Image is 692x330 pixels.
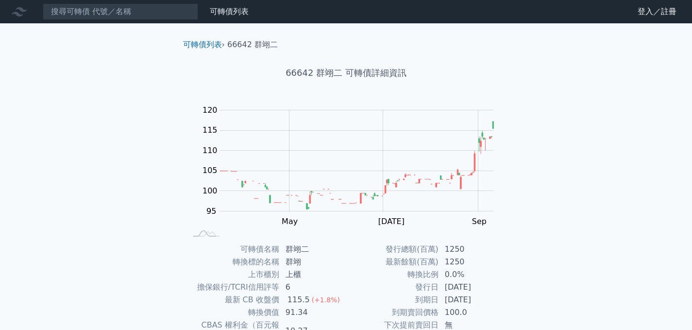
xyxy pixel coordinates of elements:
td: 可轉債名稱 [187,243,280,256]
td: 轉換標的名稱 [187,256,280,268]
td: 91.34 [280,306,346,319]
td: 群翊二 [280,243,346,256]
tspan: 115 [203,125,218,135]
td: 最新餘額(百萬) [346,256,439,268]
td: 6 [280,281,346,294]
td: 100.0 [439,306,506,319]
div: 115.5 [286,294,312,306]
tspan: May [282,217,298,226]
h1: 66642 群翊二 可轉債詳細資訊 [175,66,517,80]
td: 1250 [439,243,506,256]
td: 發行日 [346,281,439,294]
span: (+1.8%) [312,296,340,304]
td: 0.0% [439,268,506,281]
tspan: 110 [203,146,218,155]
tspan: 100 [203,186,218,195]
input: 搜尋可轉債 代號／名稱 [43,3,198,20]
a: 可轉債列表 [210,7,249,16]
g: Chart [198,105,508,246]
g: Series [220,122,493,209]
td: 最新 CB 收盤價 [187,294,280,306]
td: [DATE] [439,281,506,294]
tspan: 95 [206,207,216,216]
li: › [183,39,225,51]
a: 可轉債列表 [183,40,222,49]
tspan: Sep [472,217,487,226]
td: 群翊 [280,256,346,268]
td: 上市櫃別 [187,268,280,281]
td: 到期賣回價格 [346,306,439,319]
tspan: 120 [203,105,218,115]
td: 到期日 [346,294,439,306]
li: 66642 群翊二 [227,39,278,51]
td: 擔保銀行/TCRI信用評等 [187,281,280,294]
tspan: 105 [203,166,218,175]
td: [DATE] [439,294,506,306]
td: 發行總額(百萬) [346,243,439,256]
a: 登入／註冊 [630,4,684,19]
td: 1250 [439,256,506,268]
td: 轉換價值 [187,306,280,319]
tspan: [DATE] [378,217,405,226]
td: 上櫃 [280,268,346,281]
td: 轉換比例 [346,268,439,281]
